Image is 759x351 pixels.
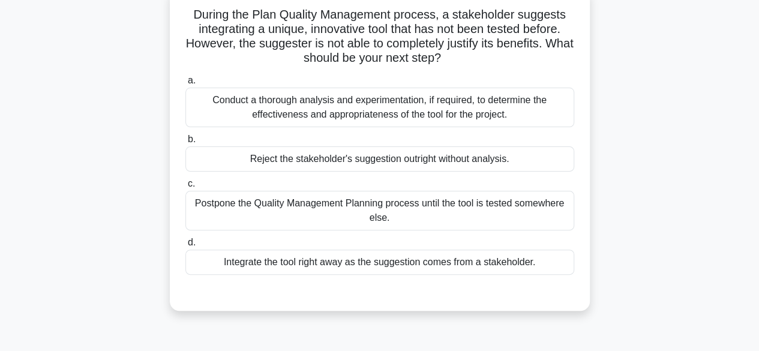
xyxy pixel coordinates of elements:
div: Reject the stakeholder's suggestion outright without analysis. [185,146,574,172]
div: Conduct a thorough analysis and experimentation, if required, to determine the effectiveness and ... [185,88,574,127]
span: b. [188,134,196,144]
span: d. [188,237,196,247]
span: c. [188,178,195,188]
h5: During the Plan Quality Management process, a stakeholder suggests integrating a unique, innovati... [184,7,575,66]
div: Integrate the tool right away as the suggestion comes from a stakeholder. [185,250,574,275]
div: Postpone the Quality Management Planning process until the tool is tested somewhere else. [185,191,574,230]
span: a. [188,75,196,85]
